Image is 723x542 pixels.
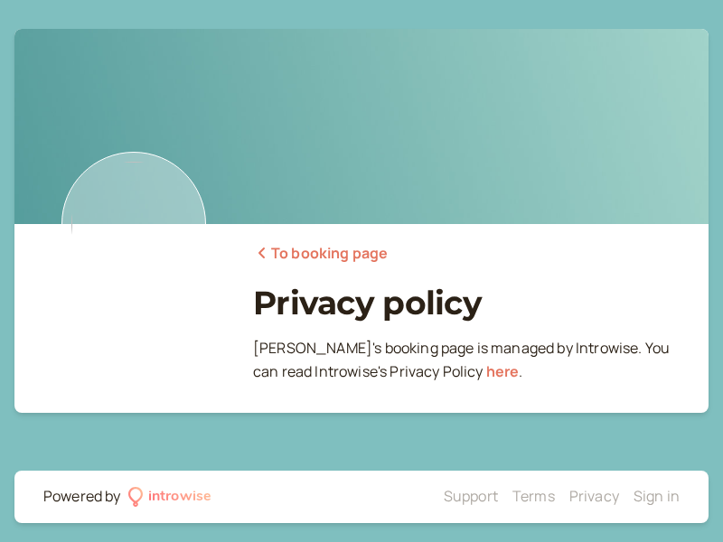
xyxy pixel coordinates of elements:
a: here [486,361,520,381]
a: Sign in [634,486,680,506]
p: [PERSON_NAME] ' s booking page is managed by Introwise. You can read Introwise ' s Privacy Policy . [253,337,680,384]
div: introwise [148,485,211,509]
a: To booking page [253,242,388,266]
a: Terms [512,486,555,506]
a: introwise [128,485,212,509]
a: Support [444,486,498,506]
div: Powered by [43,485,121,509]
h1: Privacy policy [253,284,680,322]
a: Privacy [569,486,619,506]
